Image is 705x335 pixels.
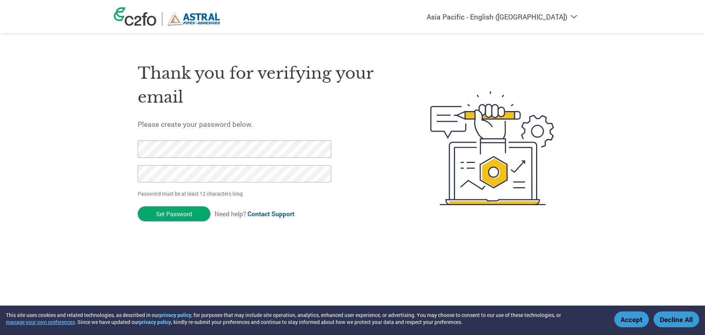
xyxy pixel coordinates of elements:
img: Astral [168,12,220,26]
input: Set Password [138,206,210,221]
div: This site uses cookies and related technologies, as described in our , for purposes that may incl... [6,311,604,325]
button: Accept [614,311,649,327]
a: privacy policy [139,318,171,325]
button: Decline All [654,311,699,327]
a: privacy policy [159,311,191,318]
img: c2fo logo [114,7,156,26]
button: manage your own preferences [6,318,75,325]
p: Password must be at least 12 characters long [138,190,334,197]
img: create-password [417,51,568,246]
h1: Thank you for verifying your email [138,61,395,109]
span: Need help? [214,210,294,218]
a: Contact Support [247,210,294,218]
h5: Please create your password below. [138,120,395,129]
